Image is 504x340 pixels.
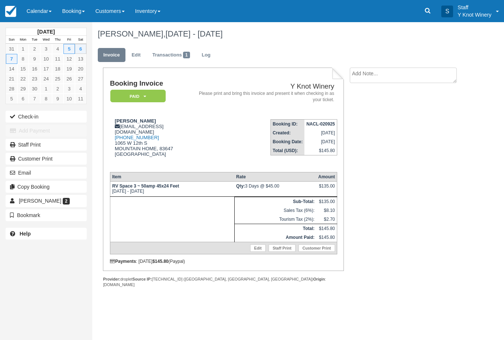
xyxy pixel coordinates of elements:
[6,111,87,123] button: Check-in
[52,44,63,54] a: 4
[5,6,16,17] img: checkfront-main-nav-mini-logo.png
[37,29,55,35] strong: [DATE]
[458,11,491,18] p: Y Knot Winery
[6,64,17,74] a: 14
[316,215,337,224] td: $2.70
[313,277,325,281] strong: Origin
[29,84,40,94] a: 30
[110,259,337,264] div: : [DATE] (Paypal)
[17,64,29,74] a: 15
[29,74,40,84] a: 23
[6,181,87,193] button: Copy Booking
[6,228,87,240] a: Help
[6,84,17,94] a: 28
[110,259,136,264] strong: Payments
[103,277,344,288] div: droplet [TECHNICAL_ID] ([GEOGRAPHIC_DATA], [GEOGRAPHIC_DATA], [GEOGRAPHIC_DATA]) : [DOMAIN_NAME]
[98,48,125,62] a: Invoice
[271,128,305,137] th: Created:
[110,89,163,103] a: Paid
[29,54,40,64] a: 9
[63,36,75,44] th: Fri
[75,54,86,64] a: 13
[271,137,305,146] th: Booking Date:
[29,64,40,74] a: 16
[75,36,86,44] th: Sat
[17,36,29,44] th: Mon
[250,244,266,252] a: Edit
[63,64,75,74] a: 19
[110,172,234,182] th: Item
[234,224,316,233] th: Total:
[115,118,156,124] strong: [PERSON_NAME]
[115,135,159,140] a: [PHONE_NUMBER]
[6,209,87,221] button: Bookmark
[199,83,334,90] h2: Y Knot Winery
[63,54,75,64] a: 12
[234,172,316,182] th: Rate
[6,36,17,44] th: Sun
[52,64,63,74] a: 18
[234,215,316,224] td: Tourism Tax (2%):
[306,121,335,127] strong: NACL-020925
[110,182,234,197] td: [DATE] - [DATE]
[52,74,63,84] a: 25
[29,94,40,104] a: 7
[98,30,465,38] h1: [PERSON_NAME],
[316,172,337,182] th: Amount
[40,44,52,54] a: 3
[63,84,75,94] a: 3
[17,84,29,94] a: 29
[269,244,296,252] a: Staff Print
[441,6,453,17] div: S
[17,74,29,84] a: 22
[6,167,87,179] button: Email
[271,146,305,155] th: Total (USD):
[152,259,168,264] strong: $145.80
[316,233,337,242] td: $145.80
[234,182,316,197] td: 3 Days @ $45.00
[17,94,29,104] a: 6
[52,94,63,104] a: 9
[63,44,75,54] a: 5
[183,52,190,58] span: 1
[147,48,196,62] a: Transactions1
[40,74,52,84] a: 24
[40,54,52,64] a: 10
[40,94,52,104] a: 8
[52,54,63,64] a: 11
[75,74,86,84] a: 27
[126,48,146,62] a: Edit
[298,244,335,252] a: Customer Print
[199,90,334,103] address: Please print and bring this invoice and present it when checking in as your ticket.
[316,206,337,215] td: $8.10
[63,94,75,104] a: 10
[52,84,63,94] a: 2
[63,74,75,84] a: 26
[165,29,222,38] span: [DATE] - [DATE]
[19,198,61,204] span: [PERSON_NAME]
[304,146,337,155] td: $145.80
[20,231,31,237] b: Help
[271,120,305,129] th: Booking ID:
[52,36,63,44] th: Thu
[316,224,337,233] td: $145.80
[112,183,179,189] strong: RV Space 3 ~ 50amp 45x24 Feet
[75,94,86,104] a: 11
[234,206,316,215] td: Sales Tax (6%):
[234,197,316,206] th: Sub-Total:
[75,84,86,94] a: 4
[29,36,40,44] th: Tue
[236,183,245,189] strong: Qty
[110,118,196,166] div: [EMAIL_ADDRESS][DOMAIN_NAME] 1065 W 12th S MOUNTAIN HOME, 83647 [GEOGRAPHIC_DATA]
[6,153,87,165] a: Customer Print
[63,198,70,205] span: 2
[40,84,52,94] a: 1
[196,48,216,62] a: Log
[17,44,29,54] a: 1
[29,44,40,54] a: 2
[318,183,335,195] div: $135.00
[110,80,196,87] h1: Booking Invoice
[6,195,87,207] a: [PERSON_NAME] 2
[6,74,17,84] a: 21
[6,54,17,64] a: 7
